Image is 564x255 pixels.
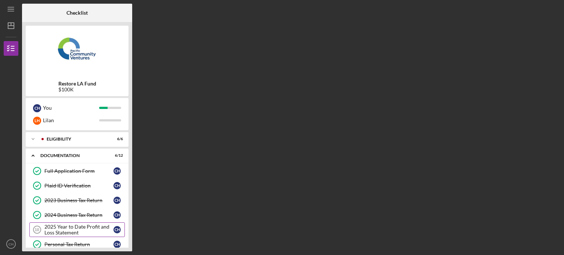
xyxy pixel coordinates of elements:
a: 102025 Year to Date Profit and Loss StatementCH [29,222,125,237]
div: C H [113,211,121,219]
a: 2023 Business Tax ReturnCH [29,193,125,208]
button: CH [4,237,18,251]
div: You [43,102,99,114]
div: Lilan [43,114,99,127]
div: C H [113,182,121,189]
div: Personal Tax Return [44,241,113,247]
div: 2023 Business Tax Return [44,197,113,203]
div: Eligibility [47,137,105,141]
div: Plaid ID Verification [44,183,113,189]
div: 6 / 12 [110,153,123,158]
a: Personal Tax ReturnCH [29,237,125,252]
a: 2024 Business Tax ReturnCH [29,208,125,222]
b: Checklist [66,10,88,16]
div: Documentation [40,153,105,158]
div: 2025 Year to Date Profit and Loss Statement [44,224,113,236]
img: Product logo [26,29,129,73]
div: 2024 Business Tax Return [44,212,113,218]
div: C H [33,104,41,112]
div: $100K [58,87,96,92]
a: Plaid ID VerificationCH [29,178,125,193]
div: Full Application Form [44,168,113,174]
div: C H [113,241,121,248]
text: CH [8,242,14,246]
div: C H [113,197,121,204]
div: C H [113,226,121,233]
a: Full Application FormCH [29,164,125,178]
b: Restore LA Fund [58,81,96,87]
tspan: 10 [35,227,39,232]
div: L H [33,117,41,125]
div: 6 / 6 [110,137,123,141]
div: C H [113,167,121,175]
